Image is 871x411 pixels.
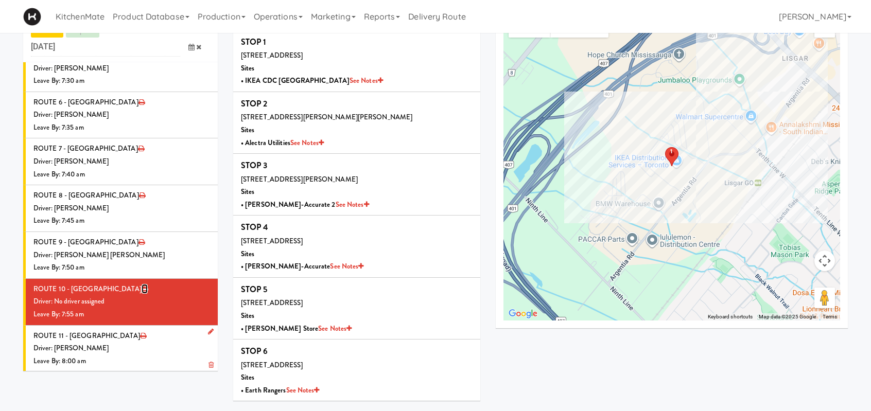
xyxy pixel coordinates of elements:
[241,76,383,85] b: • IKEA CDC [GEOGRAPHIC_DATA]
[33,97,138,107] span: ROUTE 6 - [GEOGRAPHIC_DATA]
[33,342,210,355] div: Driver: [PERSON_NAME]
[241,359,473,372] div: [STREET_ADDRESS]
[241,372,255,382] b: Sites
[33,190,139,200] span: ROUTE 8 - [GEOGRAPHIC_DATA]
[33,121,210,134] div: Leave By: 7:35 am
[241,324,352,333] b: • [PERSON_NAME] Store
[23,279,218,326] li: ROUTE 10 - [GEOGRAPHIC_DATA]Driver: No driver assignedLeave By: 7:55 am
[23,138,218,185] li: ROUTE 7 - [GEOGRAPHIC_DATA]Driver: [PERSON_NAME]Leave By: 7:40 am
[759,314,816,319] span: Map data ©2025 Google
[23,185,218,232] li: ROUTE 8 - [GEOGRAPHIC_DATA]Driver: [PERSON_NAME]Leave By: 7:45 am
[233,339,480,401] li: STOP 6[STREET_ADDRESS]Sites• Earth RangersSee Notes
[350,76,383,85] a: See Notes
[23,232,218,279] li: ROUTE 9 - [GEOGRAPHIC_DATA]Driver: [PERSON_NAME] [PERSON_NAME]Leave By: 7:50 am
[241,261,363,271] b: • [PERSON_NAME]-Accurate
[241,297,473,310] div: [STREET_ADDRESS]
[33,168,210,181] div: Leave By: 7:40 am
[33,215,210,227] div: Leave By: 7:45 am
[33,284,142,294] span: ROUTE 10 - [GEOGRAPHIC_DATA]
[33,331,140,341] span: ROUTE 11 - [GEOGRAPHIC_DATA]
[670,148,673,155] div: 1
[241,283,268,295] b: STOP 5
[241,249,255,259] b: Sites
[33,237,138,247] span: ROUTE 9 - [GEOGRAPHIC_DATA]
[241,125,255,135] b: Sites
[241,311,255,320] b: Sites
[286,385,320,395] a: See Notes
[336,200,369,209] a: See Notes
[241,111,473,124] div: [STREET_ADDRESS][PERSON_NAME][PERSON_NAME]
[241,138,324,148] b: • Alectra Utilities
[506,307,540,320] img: Google
[33,109,210,121] div: Driver: [PERSON_NAME]
[233,154,480,216] li: STOP 3[STREET_ADDRESS][PERSON_NAME]Sites• [PERSON_NAME]-Accurate 2See Notes
[823,314,838,319] a: Terms
[33,155,210,168] div: Driver: [PERSON_NAME]
[23,92,218,139] li: ROUTE 6 - [GEOGRAPHIC_DATA]Driver: [PERSON_NAME]Leave By: 7:35 am
[241,221,269,233] b: STOP 4
[33,355,210,368] div: Leave By: 8:00 am
[33,62,210,75] div: Driver: [PERSON_NAME]
[241,36,267,48] b: STOP 1
[241,235,473,248] div: [STREET_ADDRESS]
[33,249,210,262] div: Driver: [PERSON_NAME] [PERSON_NAME]
[241,385,320,395] b: • Earth Rangers
[23,8,41,26] img: Micromart
[241,187,255,196] b: Sites
[241,345,268,357] b: STOP 6
[241,98,268,110] b: STOP 2
[33,144,138,153] span: ROUTE 7 - [GEOGRAPHIC_DATA]
[814,288,835,308] button: Drag Pegman onto the map to open Street View
[241,49,473,62] div: [STREET_ADDRESS]
[506,307,540,320] a: Open this area in Google Maps (opens a new window)
[33,75,210,87] div: Leave By: 7:30 am
[233,92,480,154] li: STOP 2[STREET_ADDRESS][PERSON_NAME][PERSON_NAME]Sites• Alectra UtilitiesSee Notes
[233,216,480,277] li: STOP 4[STREET_ADDRESS]Sites• [PERSON_NAME]-AccurateSee Notes
[33,308,210,321] div: Leave By: 7:55 am
[233,30,480,92] li: STOP 1[STREET_ADDRESS]Sites• IKEA CDC [GEOGRAPHIC_DATA]See Notes
[318,324,352,333] a: See Notes
[708,313,753,320] button: Keyboard shortcuts
[241,159,268,171] b: STOP 3
[233,278,480,339] li: STOP 5[STREET_ADDRESS]Sites• [PERSON_NAME] StoreSee Notes
[23,326,218,372] li: ROUTE 11 - [GEOGRAPHIC_DATA]Driver: [PERSON_NAME]Leave By: 8:00 am
[33,261,210,274] div: Leave By: 7:50 am
[241,63,255,73] b: Sites
[33,202,210,215] div: Driver: [PERSON_NAME]
[330,261,363,271] a: See Notes
[814,251,835,271] button: Map camera controls
[23,45,218,92] li: ROUTE 5 - [GEOGRAPHIC_DATA]Driver: [PERSON_NAME]Leave By: 7:30 am
[33,295,210,308] div: Driver: No driver assigned
[290,138,324,148] a: See Notes
[241,173,473,186] div: [STREET_ADDRESS][PERSON_NAME]
[241,200,369,209] b: • [PERSON_NAME]-Accurate 2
